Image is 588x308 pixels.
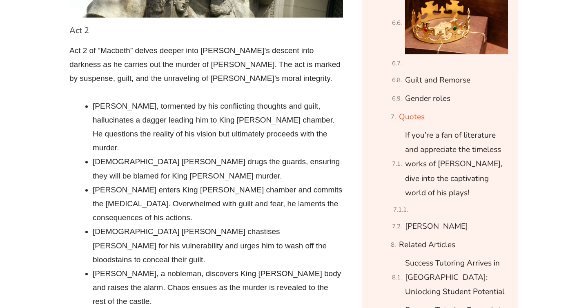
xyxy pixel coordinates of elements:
[69,26,343,36] h5: Act 2
[448,216,588,308] iframe: Chat Widget
[405,73,470,87] a: Guilt and Remorse
[93,99,343,155] li: [PERSON_NAME], tormented by his conflicting thoughts and guilt, hallucinates a dagger leading him...
[405,128,508,200] a: If you’re a fan of literature and appreciate the timeless works of [PERSON_NAME], dive into the c...
[93,225,343,267] li: [DEMOGRAPHIC_DATA] [PERSON_NAME] chastises [PERSON_NAME] for his vulnerability and urges him to w...
[405,219,468,234] a: [PERSON_NAME]
[405,92,450,106] a: Gender roles
[93,183,343,225] li: [PERSON_NAME] enters King [PERSON_NAME] chamber and commits the [MEDICAL_DATA]. Overwhelmed with ...
[93,155,343,183] li: [DEMOGRAPHIC_DATA] [PERSON_NAME] drugs the guards, ensuring they will be blamed for King [PERSON_...
[69,44,343,86] p: Act 2 of “Macbeth” delves deeper into [PERSON_NAME]’s descent into darkness as he carries out the...
[405,256,508,299] a: Success Tutoring Arrives in [GEOGRAPHIC_DATA]: Unlocking Student Potential
[399,238,455,252] a: Related Articles
[399,110,425,124] a: Quotes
